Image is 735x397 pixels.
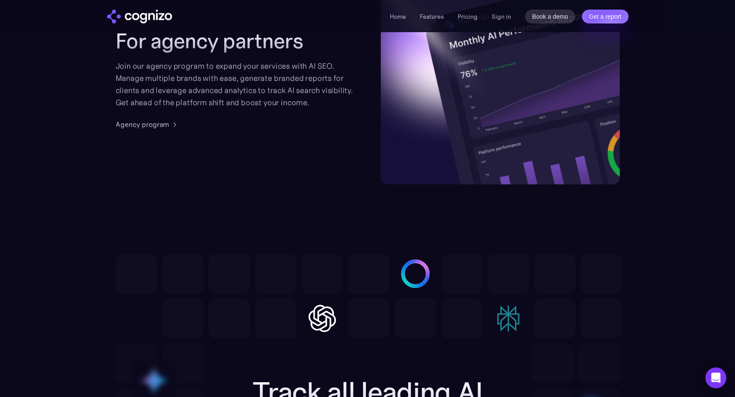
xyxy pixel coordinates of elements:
[116,29,355,53] h2: For agency partners
[107,10,172,23] img: cognizo logo
[525,10,575,23] a: Book a demo
[116,60,355,109] div: Join our agency program to expand your services with AI SEO. Manage multiple brands with ease, ge...
[492,11,511,22] a: Sign in
[107,10,172,23] a: home
[116,119,180,130] a: Agency program
[582,10,629,23] a: Get a report
[458,13,478,20] a: Pricing
[705,367,726,388] div: Open Intercom Messenger
[420,13,444,20] a: Features
[390,13,406,20] a: Home
[116,119,169,130] div: Agency program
